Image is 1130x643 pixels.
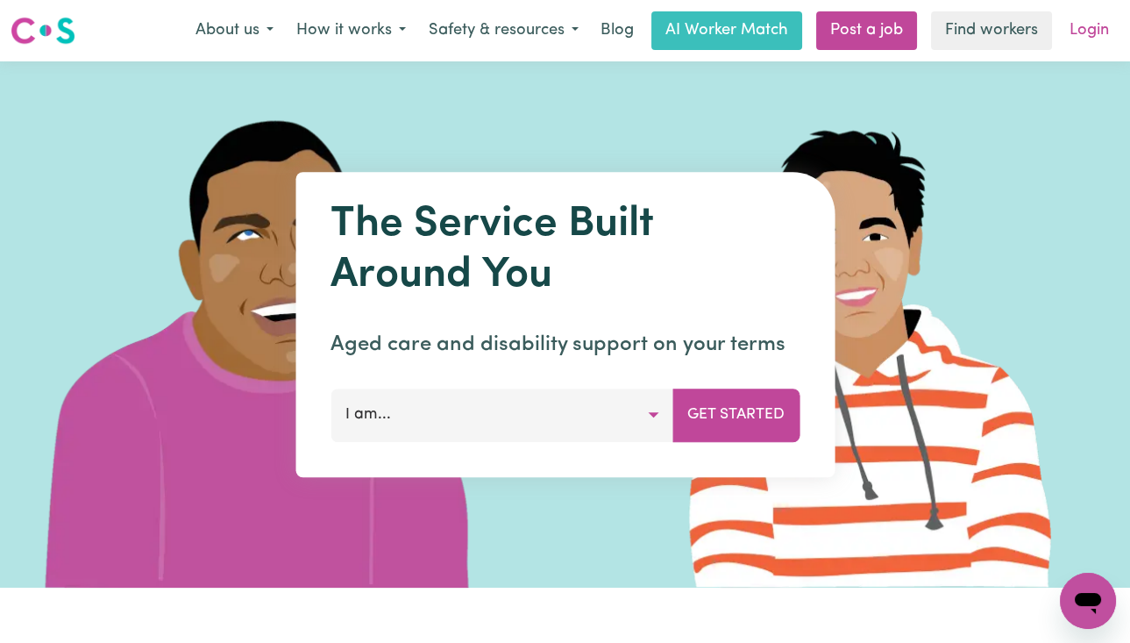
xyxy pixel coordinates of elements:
[330,329,800,361] p: Aged care and disability support on your terms
[330,389,673,441] button: I am...
[184,12,285,49] button: About us
[672,389,800,441] button: Get Started
[651,11,802,50] a: AI Worker Match
[11,11,75,51] a: Careseekers logo
[285,12,417,49] button: How it works
[11,15,75,46] img: Careseekers logo
[816,11,917,50] a: Post a job
[417,12,590,49] button: Safety & resources
[590,11,644,50] a: Blog
[1060,573,1116,629] iframe: Button to launch messaging window
[1059,11,1119,50] a: Login
[931,11,1052,50] a: Find workers
[330,200,800,301] h1: The Service Built Around You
